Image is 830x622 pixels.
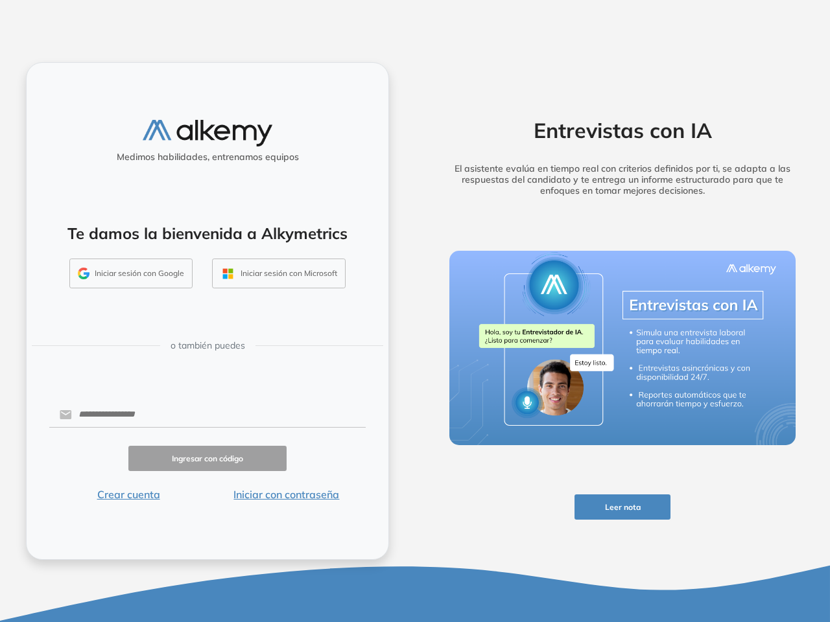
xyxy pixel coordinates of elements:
h5: Medimos habilidades, entrenamos equipos [32,152,383,163]
button: Iniciar sesión con Google [69,259,193,288]
h2: Entrevistas con IA [430,118,815,143]
h5: El asistente evalúa en tiempo real con criterios definidos por ti, se adapta a las respuestas del... [430,163,815,196]
img: OUTLOOK_ICON [220,266,235,281]
span: o también puedes [171,339,245,352]
h4: Te damos la bienvenida a Alkymetrics [43,224,372,243]
img: logo-alkemy [143,120,272,146]
button: Ingresar con código [128,446,287,471]
button: Iniciar sesión con Microsoft [212,259,346,288]
button: Leer nota [575,494,671,520]
button: Crear cuenta [49,487,207,502]
img: GMAIL_ICON [78,268,89,279]
img: img-more-info [449,251,796,446]
button: Iniciar con contraseña [207,487,366,502]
